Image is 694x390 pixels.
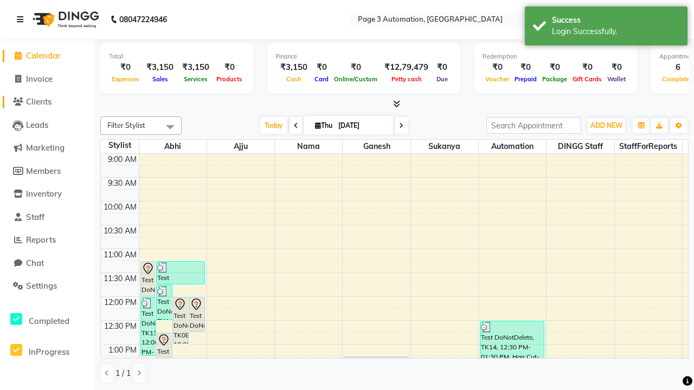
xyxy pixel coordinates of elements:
[214,61,245,74] div: ₹0
[486,117,581,134] input: Search Appointment
[380,61,433,74] div: ₹12,79,479
[605,61,628,74] div: ₹0
[590,121,622,129] span: ADD NEW
[512,75,539,83] span: Prepaid
[107,121,145,129] span: Filter Stylist
[3,50,92,62] a: Calendar
[28,4,102,35] img: logo
[479,140,546,153] span: Automation
[26,74,53,84] span: Invoice
[552,15,679,26] div: Success
[539,61,570,74] div: ₹0
[106,344,139,356] div: 1:00 PM
[275,140,342,153] span: Nama
[109,52,245,61] div: Total
[157,333,172,379] div: Test DoNotDelete, TK07, 12:45 PM-01:45 PM, Hair Cut-Women
[26,212,44,222] span: Staff
[570,61,605,74] div: ₹0
[26,96,52,107] span: Clients
[214,75,245,83] span: Products
[605,75,628,83] span: Wallet
[512,61,539,74] div: ₹0
[588,118,625,133] button: ADD NEW
[106,178,139,189] div: 9:30 AM
[139,140,207,153] span: Abhi
[483,75,512,83] span: Voucher
[102,297,139,308] div: 12:00 PM
[101,140,139,151] div: Stylist
[102,321,139,332] div: 12:30 PM
[115,368,131,379] span: 1 / 1
[260,117,287,134] span: Today
[539,75,570,83] span: Package
[189,297,204,331] div: Test DoNotDelete, TK06, 12:00 PM-12:45 PM, Hair Cut-Men
[119,4,167,35] b: 08047224946
[26,50,61,61] span: Calendar
[150,75,171,83] span: Sales
[276,61,312,74] div: ₹3,150
[29,347,69,357] span: InProgress
[141,262,156,296] div: Test DoNotDelete, TK09, 11:15 AM-12:00 PM, Hair Cut-Men
[26,166,61,176] span: Members
[284,75,304,83] span: Cash
[3,280,92,292] a: Settings
[434,75,451,83] span: Due
[480,321,544,367] div: Test DoNotDelete, TK14, 12:30 PM-01:30 PM, Hair Cut-Women
[312,61,331,74] div: ₹0
[3,142,92,154] a: Marketing
[101,225,139,237] div: 10:30 AM
[312,121,335,129] span: Thu
[483,52,628,61] div: Redemption
[547,140,614,153] span: DINGG Staff
[101,249,139,261] div: 11:00 AM
[26,235,56,245] span: Reports
[3,234,92,246] a: Reports
[335,118,389,134] input: 2025-09-04
[433,61,452,74] div: ₹0
[276,52,452,61] div: Finance
[106,154,139,165] div: 9:00 AM
[141,297,156,355] div: Test DoNotDelete, TK13, 12:00 PM-01:15 PM, Hair Cut-Men,Hair Cut By Expert-Men
[312,75,331,83] span: Card
[389,75,425,83] span: Petty cash
[157,262,204,284] div: Test DoNotDelete, TK12, 11:15 AM-11:45 AM, Hair Cut By Expert-Men
[26,188,62,199] span: Inventory
[331,75,380,83] span: Online/Custom
[483,61,512,74] div: ₹0
[615,140,682,153] span: StaffForReports
[3,188,92,200] a: Inventory
[109,61,142,74] div: ₹0
[109,75,142,83] span: Expenses
[207,140,274,153] span: Ajju
[570,75,605,83] span: Gift Cards
[3,96,92,108] a: Clients
[3,119,92,132] a: Leads
[101,201,139,213] div: 10:00 AM
[3,257,92,270] a: Chat
[142,61,178,74] div: ₹3,150
[343,140,410,153] span: Ganesh
[3,165,92,178] a: Members
[157,285,172,320] div: Test DoNotDelete, TK14, 11:45 AM-12:30 PM, Hair Cut-Men
[26,281,57,291] span: Settings
[3,211,92,224] a: Staff
[29,316,69,326] span: Completed
[411,140,478,153] span: Sukanya
[331,61,380,74] div: ₹0
[101,273,139,284] div: 11:30 AM
[26,142,65,153] span: Marketing
[26,258,44,268] span: Chat
[552,26,679,37] div: Login Successfully.
[178,61,214,74] div: ₹3,150
[173,297,188,343] div: Test DoNotDelete, TK08, 12:00 PM-01:00 PM, Hair Cut-Women
[26,120,48,130] span: Leads
[181,75,210,83] span: Services
[3,73,92,86] a: Invoice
